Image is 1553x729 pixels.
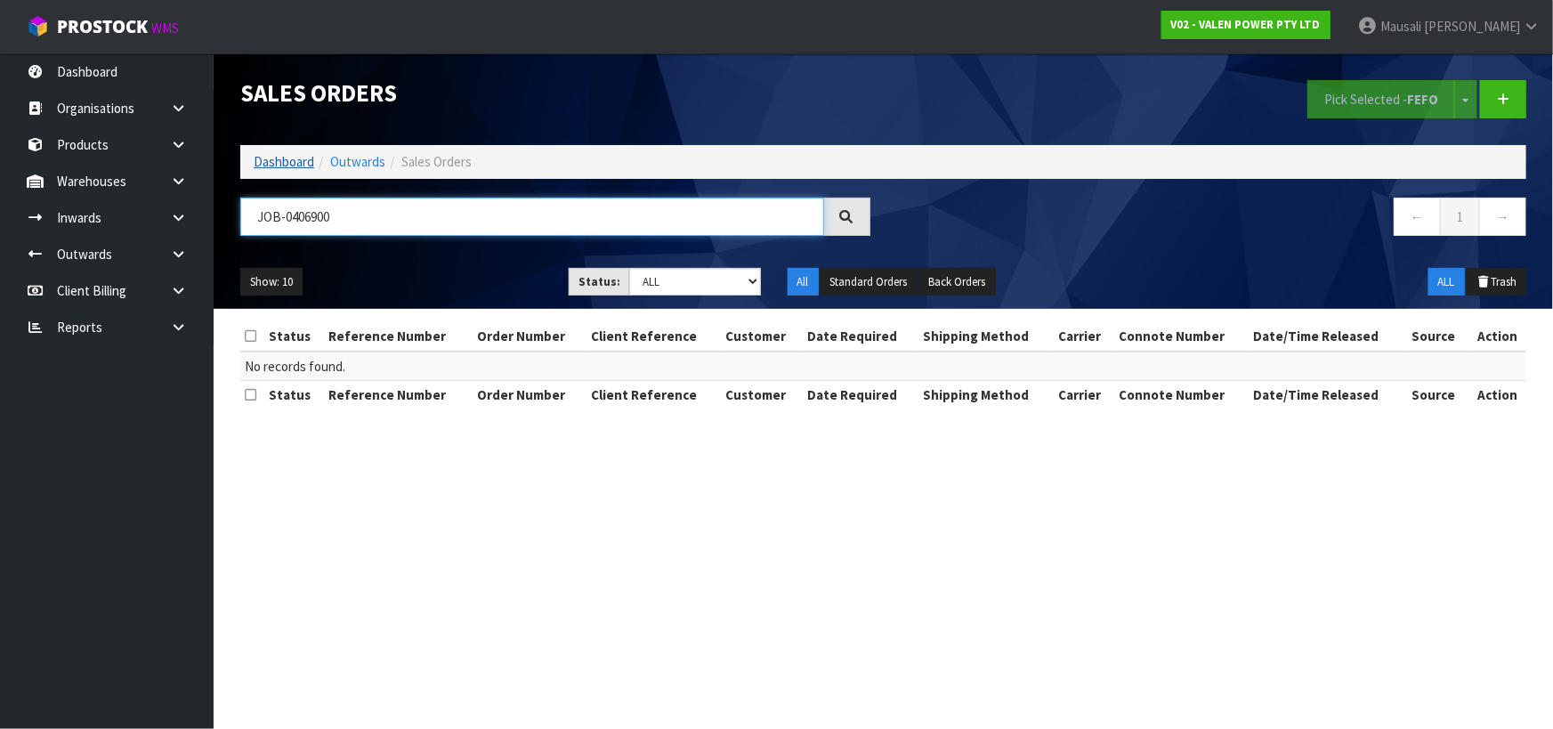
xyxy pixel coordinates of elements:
button: All [788,268,819,296]
a: V02 - VALEN POWER PTY LTD [1161,11,1331,39]
button: Standard Orders [821,268,918,296]
th: Carrier [1054,381,1114,409]
button: Show: 10 [240,268,303,296]
strong: Status: [578,274,620,289]
input: Search sales orders [240,198,824,236]
a: 1 [1440,198,1480,236]
small: WMS [151,20,179,36]
button: Trash [1467,268,1526,296]
button: Back Orders [919,268,996,296]
a: Dashboard [254,153,314,170]
h1: Sales Orders [240,80,870,107]
a: ← [1394,198,1441,236]
th: Status [264,381,324,409]
button: Pick Selected -FEFO [1307,80,1455,118]
th: Client Reference [586,381,722,409]
a: → [1479,198,1526,236]
span: Sales Orders [401,153,472,170]
span: [PERSON_NAME] [1424,18,1520,35]
th: Customer [721,381,803,409]
th: Reference Number [324,322,473,351]
th: Status [264,322,324,351]
span: Mausali [1380,18,1421,35]
a: Outwards [330,153,385,170]
th: Date Required [803,381,918,409]
button: ALL [1428,268,1465,296]
th: Order Number [473,381,586,409]
th: Date/Time Released [1250,322,1407,351]
th: Connote Number [1114,381,1250,409]
th: Source [1407,381,1468,409]
th: Customer [721,322,803,351]
td: No records found. [240,352,1526,381]
th: Source [1407,322,1468,351]
th: Date/Time Released [1250,381,1407,409]
th: Connote Number [1114,322,1250,351]
th: Shipping Method [918,322,1054,351]
th: Carrier [1054,322,1114,351]
th: Shipping Method [918,381,1054,409]
strong: FEFO [1407,91,1438,108]
strong: V02 - VALEN POWER PTY LTD [1171,17,1321,32]
th: Reference Number [324,381,473,409]
th: Date Required [803,322,918,351]
th: Action [1468,381,1526,409]
span: ProStock [57,15,148,38]
nav: Page navigation [897,198,1527,241]
th: Action [1468,322,1526,351]
img: cube-alt.png [27,15,49,37]
th: Client Reference [586,322,722,351]
th: Order Number [473,322,586,351]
